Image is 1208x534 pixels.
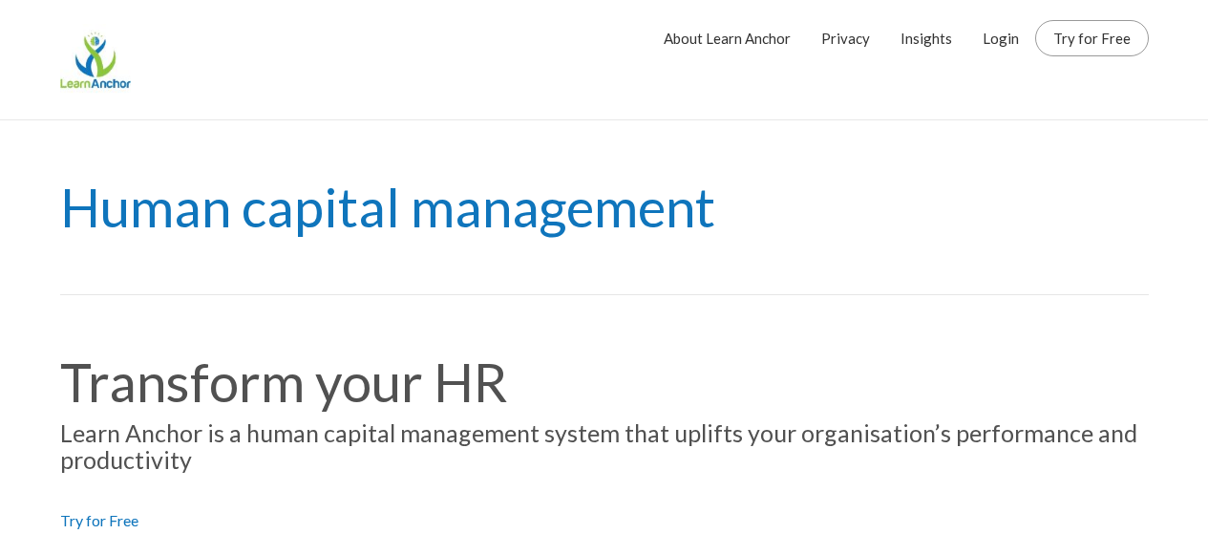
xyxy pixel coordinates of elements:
[60,420,1149,473] h4: Learn Anchor is a human capital management system that uplifts your organisation’s performance an...
[60,24,131,96] img: Learn Anchor
[1053,29,1131,48] a: Try for Free
[821,14,870,62] a: Privacy
[983,14,1019,62] a: Login
[60,511,138,529] a: Try for Free
[60,352,1149,412] h1: Transform your HR
[60,120,1149,295] h1: Human capital management
[664,14,791,62] a: About Learn Anchor
[901,14,952,62] a: Insights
